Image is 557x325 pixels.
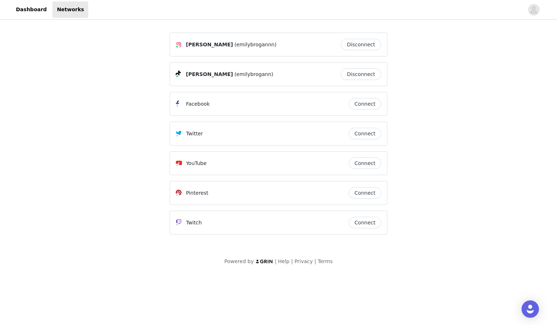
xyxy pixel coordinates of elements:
button: Disconnect [341,68,381,80]
img: logo [255,259,273,264]
button: Connect [349,217,381,228]
p: Pinterest [186,189,208,197]
button: Connect [349,98,381,110]
a: Help [278,258,290,264]
button: Connect [349,157,381,169]
span: (emilybrogann) [234,71,273,78]
p: YouTube [186,160,207,167]
span: (emilybrogannn) [234,41,276,48]
button: Connect [349,187,381,199]
a: Networks [52,1,88,18]
a: Dashboard [12,1,51,18]
p: Facebook [186,100,210,108]
p: Twitter [186,130,203,138]
button: Connect [349,128,381,139]
span: [PERSON_NAME] [186,41,233,48]
div: avatar [530,4,537,16]
span: | [314,258,316,264]
p: Twitch [186,219,202,227]
span: Powered by [224,258,254,264]
button: Disconnect [341,39,381,50]
a: Terms [318,258,332,264]
img: Instagram Icon [176,42,182,48]
div: Open Intercom Messenger [522,300,539,318]
span: | [275,258,277,264]
span: | [291,258,293,264]
a: Privacy [294,258,313,264]
span: [PERSON_NAME] [186,71,233,78]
